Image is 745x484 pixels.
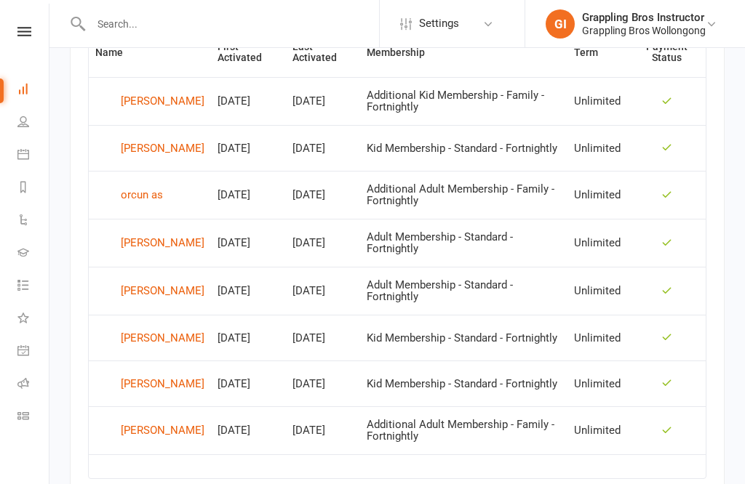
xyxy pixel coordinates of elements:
div: [PERSON_NAME] [121,137,204,159]
td: [DATE] [286,406,360,454]
td: [DATE] [286,77,360,125]
a: Reports [17,172,50,205]
a: [PERSON_NAME] [95,373,204,395]
a: General attendance kiosk mode [17,336,50,368]
td: [DATE] [211,360,286,406]
div: orcun as [121,184,163,206]
span: Settings [419,7,459,40]
td: [DATE] [211,315,286,360]
a: orcun as [95,184,204,206]
th: Last Activated [286,28,360,77]
td: [DATE] [286,267,360,315]
a: People [17,107,50,140]
td: [DATE] [211,125,286,171]
div: [PERSON_NAME] [121,327,204,349]
th: Payment Status [627,28,706,77]
td: [DATE] [286,315,360,360]
td: [DATE] [286,171,360,219]
a: Calendar [17,140,50,172]
td: Unlimited [567,125,627,171]
a: [PERSON_NAME] [95,232,204,254]
th: First Activated [211,28,286,77]
td: Unlimited [567,267,627,315]
div: [PERSON_NAME] [121,419,204,441]
a: What's New [17,303,50,336]
td: [DATE] [211,77,286,125]
td: [DATE] [211,219,286,267]
a: [PERSON_NAME] [95,419,204,441]
input: Search... [87,14,379,34]
td: Kid Membership - Standard - Fortnightly [360,125,568,171]
td: [DATE] [286,219,360,267]
td: Kid Membership - Standard - Fortnightly [360,315,568,360]
td: Adult Membership - Standard - Fortnightly [360,267,568,315]
td: [DATE] [211,171,286,219]
td: Unlimited [567,171,627,219]
td: Unlimited [567,360,627,406]
td: Adult Membership - Standard - Fortnightly [360,219,568,267]
th: Name [89,28,211,77]
div: Grappling Bros Wollongong [582,24,706,37]
div: Grappling Bros Instructor [582,11,706,24]
div: [PERSON_NAME] [121,373,204,395]
td: Unlimited [567,77,627,125]
td: Additional Adult Membership - Family - Fortnightly [360,406,568,454]
div: GI [546,9,575,39]
th: Membership [360,28,568,77]
td: Unlimited [567,315,627,360]
div: [PERSON_NAME] [121,280,204,302]
td: Unlimited [567,406,627,454]
a: [PERSON_NAME] [95,280,204,302]
td: [DATE] [211,267,286,315]
td: [DATE] [286,360,360,406]
td: [DATE] [286,125,360,171]
a: Roll call kiosk mode [17,368,50,401]
a: [PERSON_NAME] [95,137,204,159]
a: [PERSON_NAME] [95,90,204,112]
td: Kid Membership - Standard - Fortnightly [360,360,568,406]
a: Class kiosk mode [17,401,50,434]
a: [PERSON_NAME] [95,327,204,349]
a: Dashboard [17,74,50,107]
td: [DATE] [211,406,286,454]
div: [PERSON_NAME] [121,90,204,112]
div: [PERSON_NAME] [121,232,204,254]
td: Unlimited [567,219,627,267]
td: Additional Kid Membership - Family - Fortnightly [360,77,568,125]
td: Additional Adult Membership - Family - Fortnightly [360,171,568,219]
th: Term [567,28,627,77]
